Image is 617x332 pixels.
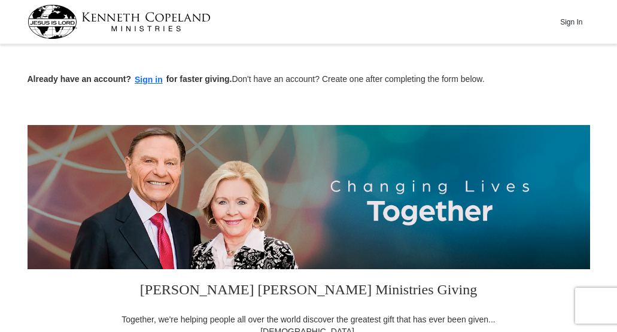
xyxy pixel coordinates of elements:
button: Sign in [131,73,166,87]
button: Sign In [554,13,589,31]
img: kcm-header-logo.svg [28,5,211,39]
h3: [PERSON_NAME] [PERSON_NAME] Ministries Giving [114,269,503,313]
p: Don't have an account? Create one after completing the form below. [28,73,590,87]
strong: Already have an account? for faster giving. [28,74,232,84]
